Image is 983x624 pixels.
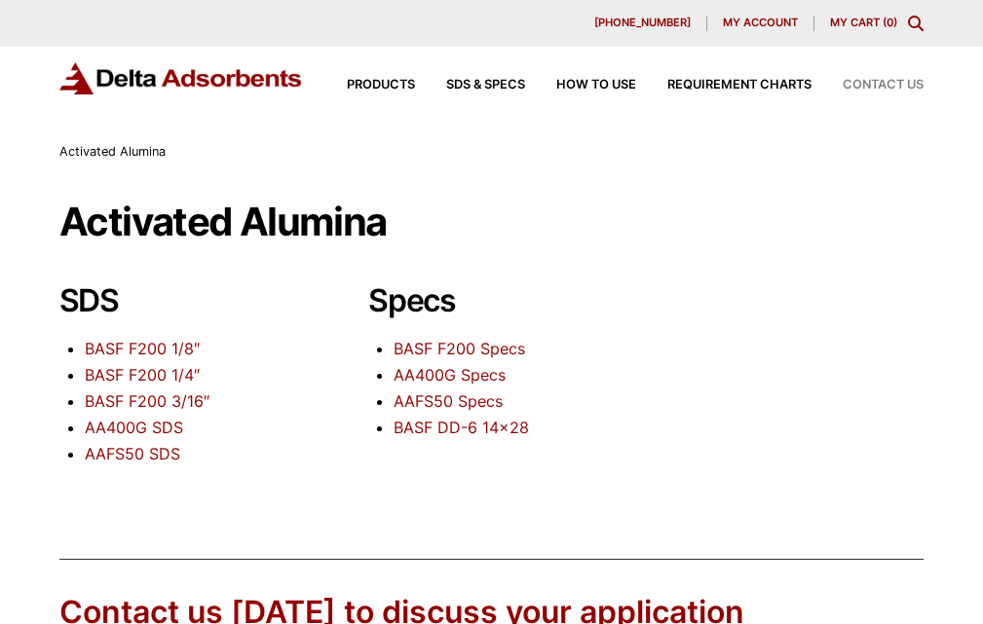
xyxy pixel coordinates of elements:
a: AA400G Specs [394,365,506,385]
a: My account [707,16,814,31]
div: Toggle Modal Content [908,16,924,31]
span: Requirement Charts [667,79,812,92]
h2: Specs [368,282,615,319]
span: How to Use [556,79,636,92]
a: How to Use [525,79,636,92]
span: [PHONE_NUMBER] [594,18,691,28]
h2: SDS [59,282,306,319]
span: Products [347,79,415,92]
a: BASF DD-6 14×28 [394,418,529,437]
h1: Activated Alumina [59,201,925,243]
span: 0 [887,16,893,29]
a: Requirement Charts [636,79,812,92]
a: BASF F200 1/4″ [85,365,200,385]
img: Delta Adsorbents [59,62,303,94]
a: Contact Us [812,79,924,92]
a: SDS & SPECS [415,79,525,92]
a: Products [316,79,415,92]
a: My Cart (0) [830,16,897,29]
a: BASF F200 3/16″ [85,391,209,411]
a: AA400G SDS [85,418,183,437]
span: SDS & SPECS [446,79,525,92]
a: [PHONE_NUMBER] [579,16,707,31]
a: AAFS50 Specs [394,391,503,411]
a: AAFS50 SDS [85,444,180,463]
a: BASF F200 Specs [394,339,525,358]
a: BASF F200 1/8″ [85,339,200,358]
span: Activated Alumina [59,144,166,159]
span: My account [723,18,798,28]
span: Contact Us [843,79,924,92]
